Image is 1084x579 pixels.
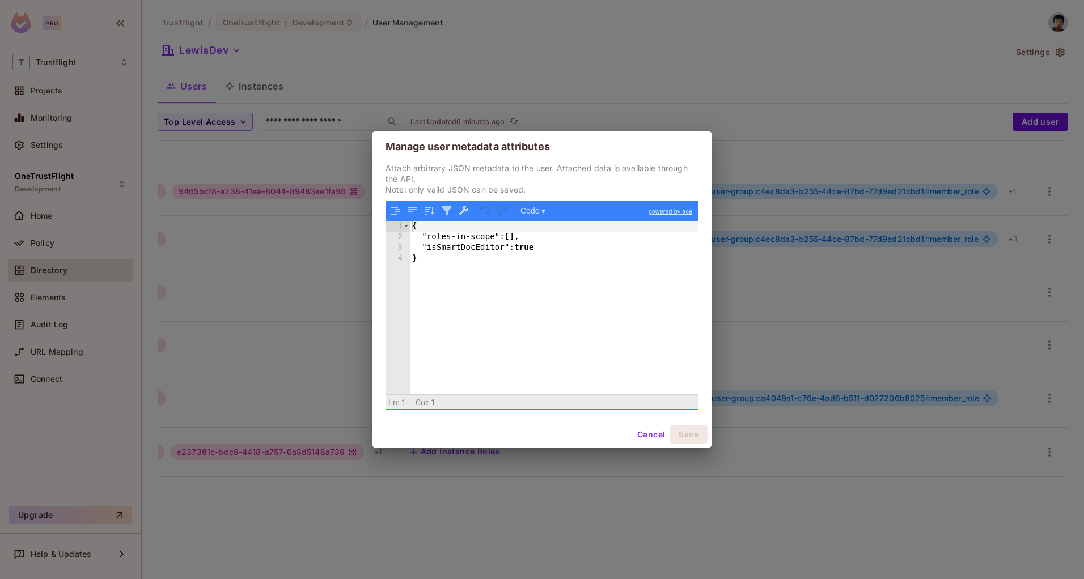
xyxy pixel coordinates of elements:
a: powered by ace [643,201,698,222]
button: Filter, sort, or transform contents [439,203,454,218]
button: Cancel [633,425,670,444]
div: 1 [386,221,410,232]
span: Ln: [388,398,399,407]
span: 1 [431,398,435,407]
button: Compact JSON data, remove all whitespaces (Ctrl+Shift+I) [405,203,420,218]
button: Undo last action (Ctrl+Z) [478,203,493,218]
span: Col: [416,398,429,407]
span: 1 [401,398,406,407]
h2: Manage user metadata attributes [372,131,712,163]
button: Redo (Ctrl+Shift+Z) [495,203,510,218]
div: 2 [386,232,410,242]
button: Code ▾ [516,203,549,218]
button: Repair JSON: fix quotes and escape characters, remove comments and JSONP notation, turn JavaScrip... [456,203,471,218]
p: Attach arbitrary JSON metadata to the user. Attached data is available through the API. Note: onl... [386,163,698,195]
div: 4 [386,253,410,264]
button: Format JSON data, with proper indentation and line feeds (Ctrl+I) [388,203,403,218]
button: Sort contents [422,203,437,218]
button: Save [670,425,708,444]
div: 3 [386,242,410,253]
